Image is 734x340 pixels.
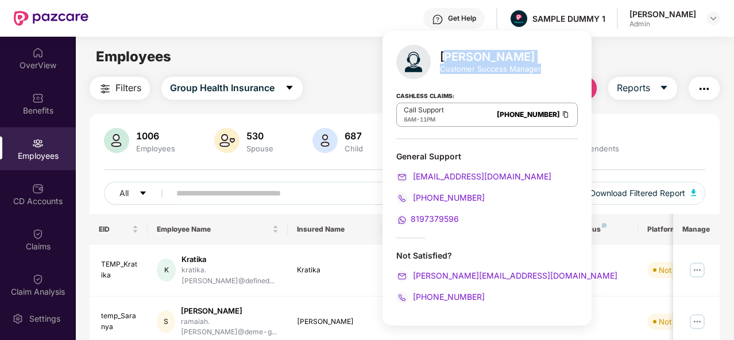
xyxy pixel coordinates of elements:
div: Not Verified [659,316,701,327]
span: search [376,189,398,198]
span: [PHONE_NUMBER] [411,193,485,202]
img: svg+xml;base64,PHN2ZyBpZD0iSG9tZSIgeG1sbnM9Imh0dHA6Ly93d3cudzMub3JnLzIwMDAvc3ZnIiB3aWR0aD0iMjAiIG... [32,47,44,58]
div: - [404,115,444,124]
div: Platform Status [647,225,710,234]
img: Pazcare_Alternative_logo-01-01.png [511,10,527,27]
div: General Support [396,151,578,226]
span: caret-down [659,83,669,93]
div: [PERSON_NAME] [440,50,541,64]
span: All [119,187,129,200]
button: Reportscaret-down [608,77,677,100]
a: [PERSON_NAME][EMAIL_ADDRESS][DOMAIN_NAME] [396,271,617,280]
th: Employee Name [148,214,288,245]
a: [PHONE_NUMBER] [497,110,560,119]
img: svg+xml;base64,PHN2ZyBpZD0iRW1wbG95ZWVzIiB4bWxucz0iaHR0cDovL3d3dy53My5vcmcvMjAwMC9zdmciIHdpZHRoPS... [32,138,44,149]
a: [PHONE_NUMBER] [396,193,485,202]
a: [PHONE_NUMBER] [396,292,485,302]
span: Employee Name [157,225,270,234]
img: svg+xml;base64,PHN2ZyB4bWxucz0iaHR0cDovL3d3dy53My5vcmcvMjAwMC9zdmciIHhtbG5zOnhsaW5rPSJodHRwOi8vd3... [312,128,338,153]
a: [EMAIL_ADDRESS][DOMAIN_NAME] [396,171,551,181]
span: [PERSON_NAME][EMAIL_ADDRESS][DOMAIN_NAME] [411,271,617,280]
button: Download Filtered Report [581,182,706,205]
div: [PERSON_NAME] [629,9,696,19]
img: svg+xml;base64,PHN2ZyBpZD0iQ0RfQWNjb3VudHMiIGRhdGEtbmFtZT0iQ0QgQWNjb3VudHMiIHhtbG5zPSJodHRwOi8vd3... [32,183,44,194]
div: kratika.[PERSON_NAME]@defined... [181,265,279,287]
div: General Support [396,151,578,162]
img: svg+xml;base64,PHN2ZyB4bWxucz0iaHR0cDovL3d3dy53My5vcmcvMjAwMC9zdmciIHhtbG5zOnhsaW5rPSJodHRwOi8vd3... [214,128,239,153]
span: Reports [617,81,650,95]
a: 8197379596 [396,214,459,224]
img: svg+xml;base64,PHN2ZyB4bWxucz0iaHR0cDovL3d3dy53My5vcmcvMjAwMC9zdmciIHdpZHRoPSIyMCIgaGVpZ2h0PSIyMC... [396,214,408,226]
div: K [157,259,176,282]
img: svg+xml;base64,PHN2ZyBpZD0iSGVscC0zMngzMiIgeG1sbnM9Imh0dHA6Ly93d3cudzMub3JnLzIwMDAvc3ZnIiB3aWR0aD... [432,14,443,25]
img: svg+xml;base64,PHN2ZyB4bWxucz0iaHR0cDovL3d3dy53My5vcmcvMjAwMC9zdmciIHdpZHRoPSIyMCIgaGVpZ2h0PSIyMC... [396,292,408,303]
span: Download Filtered Report [590,187,685,200]
div: Not Satisfied? [396,250,578,303]
img: Clipboard Icon [561,110,570,119]
img: svg+xml;base64,PHN2ZyB4bWxucz0iaHR0cDovL3d3dy53My5vcmcvMjAwMC9zdmciIHdpZHRoPSIyMCIgaGVpZ2h0PSIyMC... [396,193,408,204]
img: manageButton [688,312,706,331]
img: svg+xml;base64,PHN2ZyB4bWxucz0iaHR0cDovL3d3dy53My5vcmcvMjAwMC9zdmciIHhtbG5zOnhsaW5rPSJodHRwOi8vd3... [396,45,431,79]
span: [PHONE_NUMBER] [411,292,485,302]
span: 8AM [404,116,416,123]
th: Manage [673,214,720,245]
div: temp_Saranya [101,311,139,333]
span: [EMAIL_ADDRESS][DOMAIN_NAME] [411,171,551,181]
img: svg+xml;base64,PHN2ZyB4bWxucz0iaHR0cDovL3d3dy53My5vcmcvMjAwMC9zdmciIHdpZHRoPSI4IiBoZWlnaHQ9IjgiIH... [602,223,606,228]
button: Allcaret-down [104,182,174,205]
div: Get Help [448,14,476,23]
span: Filters [115,81,141,95]
span: caret-down [139,189,147,198]
div: S [157,310,175,333]
div: Settings [26,313,64,325]
div: Admin [629,19,696,29]
div: Customer Success Manager [440,64,541,74]
img: svg+xml;base64,PHN2ZyBpZD0iQ2xhaW0iIHhtbG5zPSJodHRwOi8vd3d3LnczLm9yZy8yMDAwL3N2ZyIgd2lkdGg9IjIwIi... [32,228,44,240]
img: svg+xml;base64,PHN2ZyBpZD0iRHJvcGRvd24tMzJ4MzIiIHhtbG5zPSJodHRwOi8vd3d3LnczLm9yZy8yMDAwL3N2ZyIgd2... [709,14,718,23]
div: Spouse [244,144,276,153]
div: [PERSON_NAME] [297,316,372,327]
div: Kratika [297,265,372,276]
img: svg+xml;base64,PHN2ZyB4bWxucz0iaHR0cDovL3d3dy53My5vcmcvMjAwMC9zdmciIHhtbG5zOnhsaW5rPSJodHRwOi8vd3... [104,128,129,153]
div: 530 [244,130,276,142]
button: search [376,182,404,205]
span: 8197379596 [411,214,459,224]
img: New Pazcare Logo [14,11,88,26]
img: svg+xml;base64,PHN2ZyB4bWxucz0iaHR0cDovL3d3dy53My5vcmcvMjAwMC9zdmciIHdpZHRoPSIyMCIgaGVpZ2h0PSIyMC... [396,271,408,282]
img: svg+xml;base64,PHN2ZyBpZD0iQmVuZWZpdHMiIHhtbG5zPSJodHRwOi8vd3d3LnczLm9yZy8yMDAwL3N2ZyIgd2lkdGg9Ij... [32,92,44,104]
img: svg+xml;base64,PHN2ZyB4bWxucz0iaHR0cDovL3d3dy53My5vcmcvMjAwMC9zdmciIHhtbG5zOnhsaW5rPSJodHRwOi8vd3... [691,189,697,196]
div: Child [342,144,365,153]
div: SAMPLE DUMMY 1 [532,13,605,24]
div: 687 [342,130,365,142]
div: Not Verified [659,264,701,276]
span: Group Health Insurance [170,81,275,95]
strong: Cashless Claims: [396,89,454,101]
div: ramaiah.[PERSON_NAME]@deme-g... [181,316,279,338]
img: svg+xml;base64,PHN2ZyB4bWxucz0iaHR0cDovL3d3dy53My5vcmcvMjAwMC9zdmciIHdpZHRoPSIyNCIgaGVpZ2h0PSIyNC... [98,82,112,96]
span: caret-down [285,83,294,93]
button: Group Health Insurancecaret-down [161,77,303,100]
div: TEMP_Kratika [101,259,139,281]
span: EID [99,225,130,234]
button: Filters [90,77,150,100]
div: Kratika [181,254,279,265]
div: 1006 [134,130,177,142]
span: Employees [96,48,171,65]
th: Insured Name [288,214,381,245]
img: svg+xml;base64,PHN2ZyB4bWxucz0iaHR0cDovL3d3dy53My5vcmcvMjAwMC9zdmciIHdpZHRoPSIyNCIgaGVpZ2h0PSIyNC... [697,82,711,96]
th: EID [90,214,148,245]
img: svg+xml;base64,PHN2ZyBpZD0iU2V0dGluZy0yMHgyMCIgeG1sbnM9Imh0dHA6Ly93d3cudzMub3JnLzIwMDAvc3ZnIiB3aW... [12,313,24,325]
img: manageButton [688,261,706,279]
img: svg+xml;base64,PHN2ZyBpZD0iQ2xhaW0iIHhtbG5zPSJodHRwOi8vd3d3LnczLm9yZy8yMDAwL3N2ZyIgd2lkdGg9IjIwIi... [32,273,44,285]
div: Employees [134,144,177,153]
div: [PERSON_NAME] [181,306,279,316]
span: 11PM [420,116,435,123]
p: Call Support [404,105,444,115]
div: Not Satisfied? [396,250,578,261]
img: svg+xml;base64,PHN2ZyB4bWxucz0iaHR0cDovL3d3dy53My5vcmcvMjAwMC9zdmciIHdpZHRoPSIyMCIgaGVpZ2h0PSIyMC... [396,171,408,183]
